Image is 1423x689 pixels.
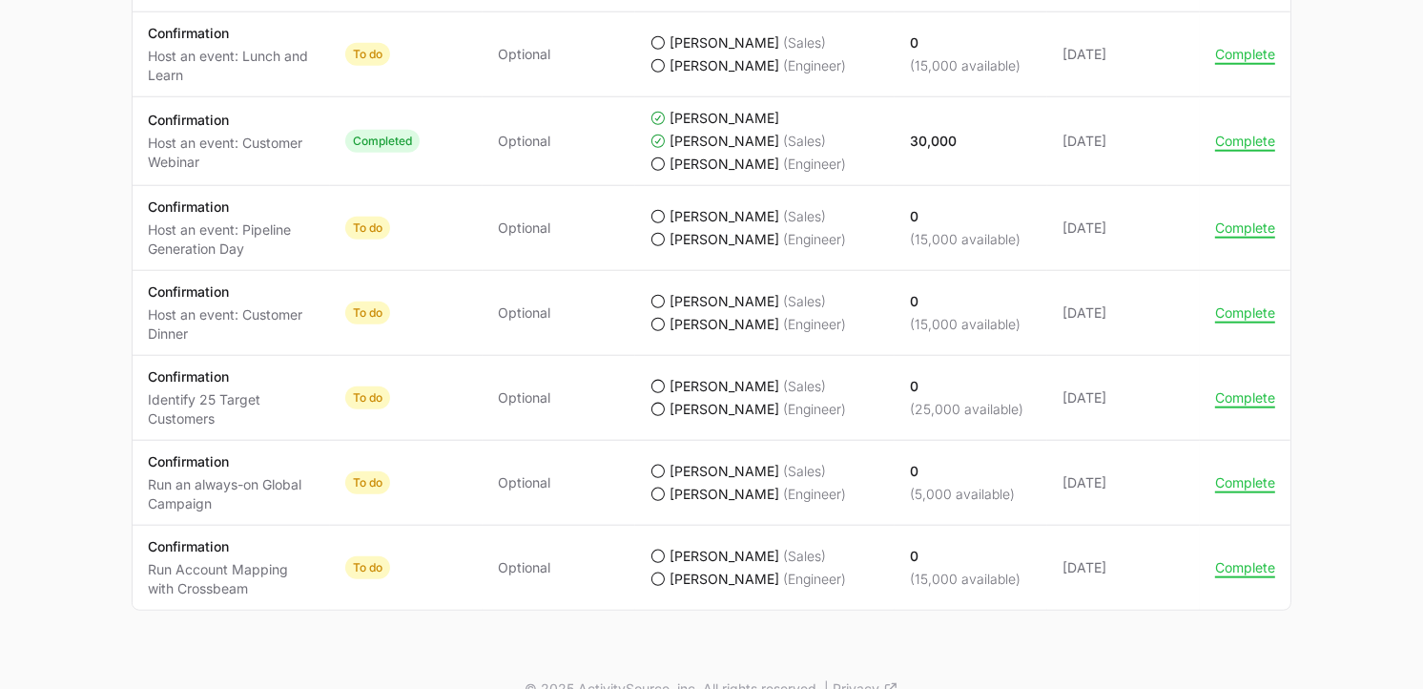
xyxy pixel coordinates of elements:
p: Confirmation [148,282,315,302]
span: (Engineer) [783,230,846,249]
p: Confirmation [148,24,315,43]
span: [DATE] [1062,388,1185,407]
p: (15,000 available) [910,56,1021,75]
button: Complete [1215,133,1275,150]
span: (Engineer) [783,315,846,334]
p: 0 [910,462,1015,481]
p: (15,000 available) [910,570,1021,589]
span: [DATE] [1062,303,1185,323]
button: Complete [1215,474,1275,491]
p: (25,000 available) [910,400,1023,419]
span: (Engineer) [783,155,846,174]
span: (Sales) [783,547,826,566]
span: (Sales) [783,377,826,396]
span: (Engineer) [783,400,846,419]
p: Host an event: Customer Webinar [148,134,315,172]
span: [PERSON_NAME] [670,570,779,589]
p: 30,000 [910,132,957,151]
p: 0 [910,547,1021,566]
span: [PERSON_NAME] [670,292,779,311]
p: Run an always-on Global Campaign [148,475,315,513]
p: 0 [910,33,1021,52]
button: Complete [1215,559,1275,576]
p: Identify 25 Target Customers [148,390,315,428]
p: Host an event: Pipeline Generation Day [148,220,315,259]
span: Optional [498,473,550,492]
span: [PERSON_NAME] [670,547,779,566]
span: Optional [498,558,550,577]
p: Run Account Mapping with Crossbeam [148,560,315,598]
span: Optional [498,45,550,64]
p: Host an event: Lunch and Learn [148,47,315,85]
span: [PERSON_NAME] [670,485,779,504]
span: [PERSON_NAME] [670,207,779,226]
p: Host an event: Customer Dinner [148,305,315,344]
span: (Sales) [783,462,826,481]
span: Optional [498,303,550,323]
span: (Engineer) [783,570,846,589]
p: Confirmation [148,537,315,556]
p: 0 [910,292,1021,311]
span: [PERSON_NAME] [670,230,779,249]
span: [PERSON_NAME] [670,155,779,174]
button: Complete [1215,219,1275,237]
span: (Sales) [783,132,826,151]
span: [PERSON_NAME] [670,109,779,128]
span: (Sales) [783,33,826,52]
span: (Sales) [783,207,826,226]
span: (Engineer) [783,485,846,504]
p: (15,000 available) [910,315,1021,334]
p: (15,000 available) [910,230,1021,249]
p: Confirmation [148,198,315,217]
span: [PERSON_NAME] [670,462,779,481]
span: [PERSON_NAME] [670,56,779,75]
p: Confirmation [148,452,315,471]
span: Optional [498,219,550,238]
span: Optional [498,388,550,407]
button: Complete [1215,389,1275,407]
span: [DATE] [1062,558,1185,577]
span: [PERSON_NAME] [670,400,779,419]
p: 0 [910,207,1021,226]
span: [DATE] [1062,473,1185,492]
button: Complete [1215,304,1275,322]
span: (Engineer) [783,56,846,75]
p: Confirmation [148,367,315,386]
span: [DATE] [1062,45,1185,64]
button: Complete [1215,46,1275,63]
span: [PERSON_NAME] [670,132,779,151]
span: [DATE] [1062,219,1185,238]
p: (5,000 available) [910,485,1015,504]
span: [PERSON_NAME] [670,377,779,396]
span: [DATE] [1062,132,1185,151]
p: 0 [910,377,1023,396]
p: Confirmation [148,111,315,130]
span: [PERSON_NAME] [670,33,779,52]
span: [PERSON_NAME] [670,315,779,334]
span: (Sales) [783,292,826,311]
span: Optional [498,132,550,151]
